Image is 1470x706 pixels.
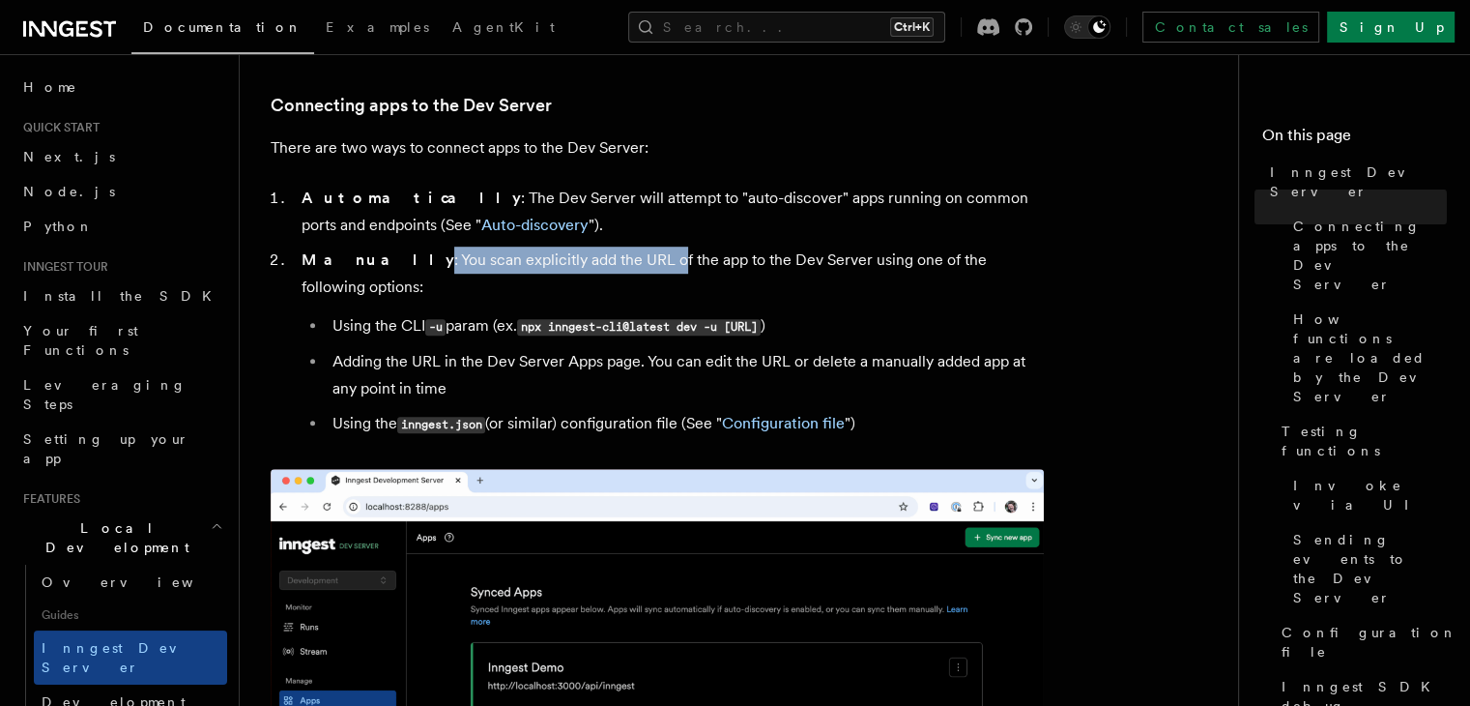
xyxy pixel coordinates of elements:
span: Python [23,219,94,234]
li: : The Dev Server will attempt to "auto-discover" apps running on common ports and endpoints (See ... [296,185,1044,239]
button: Toggle dark mode [1064,15,1110,39]
strong: Manually [302,250,454,269]
a: AgentKit [441,6,566,52]
span: Inngest tour [15,259,108,275]
code: -u [425,319,446,336]
span: Leveraging Steps [23,377,187,412]
span: Connecting apps to the Dev Server [1293,217,1447,294]
span: Node.js [23,184,115,199]
span: Configuration file [1282,623,1457,662]
span: How functions are loaded by the Dev Server [1293,309,1447,406]
li: Adding the URL in the Dev Server Apps page. You can edit the URL or delete a manually added app a... [327,348,1044,402]
p: There are two ways to connect apps to the Dev Server: [271,134,1044,162]
kbd: Ctrl+K [890,17,934,37]
a: Setting up your app [15,422,227,476]
a: Inngest Dev Server [1262,155,1447,209]
a: Contact sales [1142,12,1319,43]
a: Leveraging Steps [15,368,227,422]
span: AgentKit [452,19,555,35]
a: How functions are loaded by the Dev Server [1285,302,1447,414]
a: Sign Up [1327,12,1455,43]
a: Examples [314,6,441,52]
span: Examples [326,19,429,35]
a: Connecting apps to the Dev Server [271,92,552,119]
a: Invoke via UI [1285,468,1447,522]
span: Install the SDK [23,288,223,304]
span: Testing functions [1282,422,1447,460]
a: Testing functions [1274,414,1447,468]
span: Guides [34,600,227,631]
span: Documentation [143,19,303,35]
a: Connecting apps to the Dev Server [1285,209,1447,302]
a: Auto-discovery [481,216,589,234]
span: Features [15,491,80,507]
span: Local Development [15,518,211,557]
span: Home [23,77,77,97]
h4: On this page [1262,124,1447,155]
a: Sending events to the Dev Server [1285,522,1447,615]
li: : You scan explicitly add the URL of the app to the Dev Server using one of the following options: [296,247,1044,438]
span: Invoke via UI [1293,476,1447,515]
span: Your first Functions [23,323,138,358]
a: Inngest Dev Server [34,631,227,685]
a: Home [15,70,227,104]
a: Node.js [15,174,227,209]
a: Your first Functions [15,313,227,368]
li: Using the CLI param (ex. ) [327,312,1044,340]
a: Documentation [131,6,314,54]
a: Overview [34,565,227,600]
span: Quick start [15,120,100,135]
button: Search...Ctrl+K [628,12,945,43]
strong: Automatically [302,189,521,207]
a: Configuration file [1274,615,1447,669]
button: Local Development [15,511,227,565]
span: Overview [42,574,241,590]
code: npx inngest-cli@latest dev -u [URL] [517,319,761,336]
a: Configuration file [722,414,845,432]
li: Using the (or similar) configuration file (See " ") [327,410,1044,438]
a: Next.js [15,139,227,174]
code: inngest.json [397,417,485,433]
a: Install the SDK [15,279,227,313]
span: Sending events to the Dev Server [1293,530,1447,607]
a: Python [15,209,227,244]
span: Inngest Dev Server [1270,162,1447,201]
span: Inngest Dev Server [42,640,207,675]
span: Next.js [23,149,115,164]
span: Setting up your app [23,431,189,466]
